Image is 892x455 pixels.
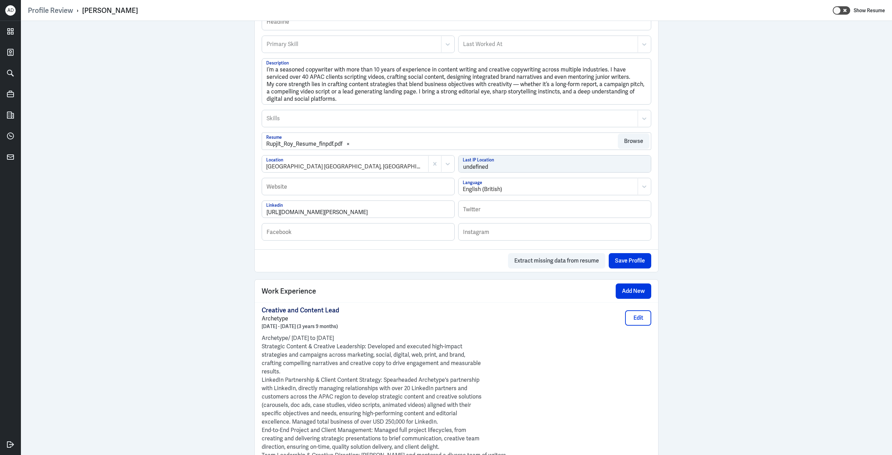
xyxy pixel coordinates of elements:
[262,13,651,30] input: Headline
[82,6,138,15] div: [PERSON_NAME]
[262,426,651,434] p: End-to-End Project and Client Management: Managed full project lifecycles, from
[262,323,339,330] p: [DATE] - [DATE] (3 years 9 months)
[625,310,651,326] button: Edit
[262,286,316,296] span: Work Experience
[854,6,885,15] label: Show Resume
[262,334,651,342] p: Archetype/ [DATE] to [DATE]
[262,59,651,104] textarea: I’m a seasoned copywriter with more than 10 years of experience in content writing and creative c...
[508,253,605,268] button: Extract missing data from resume
[459,156,651,172] input: Last IP Location
[262,434,651,443] p: creating and delivering strategic presentations to brief communication, creative team
[262,359,651,367] p: crafting compelling narratives and creative copy to drive engagement and measurable
[262,393,651,401] p: customers across the APAC region to develop strategic content and creative solutions
[262,418,651,426] p: excellence. Managed total business of over USD 250,000 for LinkedIn.
[28,6,73,15] a: Profile Review
[262,178,454,195] input: Website
[262,443,651,451] p: direction, ensuring on-time, quality solution delivery, and client delight.
[266,140,343,148] div: Rupjit_Roy_Resume_finpdf.pdf
[616,283,651,299] button: Add New
[262,314,339,323] p: Archetype
[262,223,454,240] input: Facebook
[262,401,651,409] p: (carousels, doc ads, case studies, video scripts, animated videos) aligned with their
[609,253,651,268] button: Save Profile
[262,384,651,393] p: with LinkedIn, directly managing relationships with over 20 LinkedIn partners and
[262,351,651,359] p: strategies and campaigns across marketing, social, digital, web, print, and brand,
[262,306,339,314] p: Creative and Content Lead
[262,367,651,376] p: results.
[618,134,649,149] button: Browse
[459,201,651,218] input: Twitter
[262,342,651,351] p: Strategic Content & Creative Leadership: Developed and executed high-impact
[459,223,651,240] input: Instagram
[262,409,651,418] p: specific objectives and needs, ensuring high-performing content and editorial
[5,5,16,16] div: AD
[262,201,454,218] input: Linkedin
[73,6,82,15] p: ›
[262,376,651,384] p: LinkedIn Partnership & Client Content Strategy: Spearheaded Archetype's partnership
